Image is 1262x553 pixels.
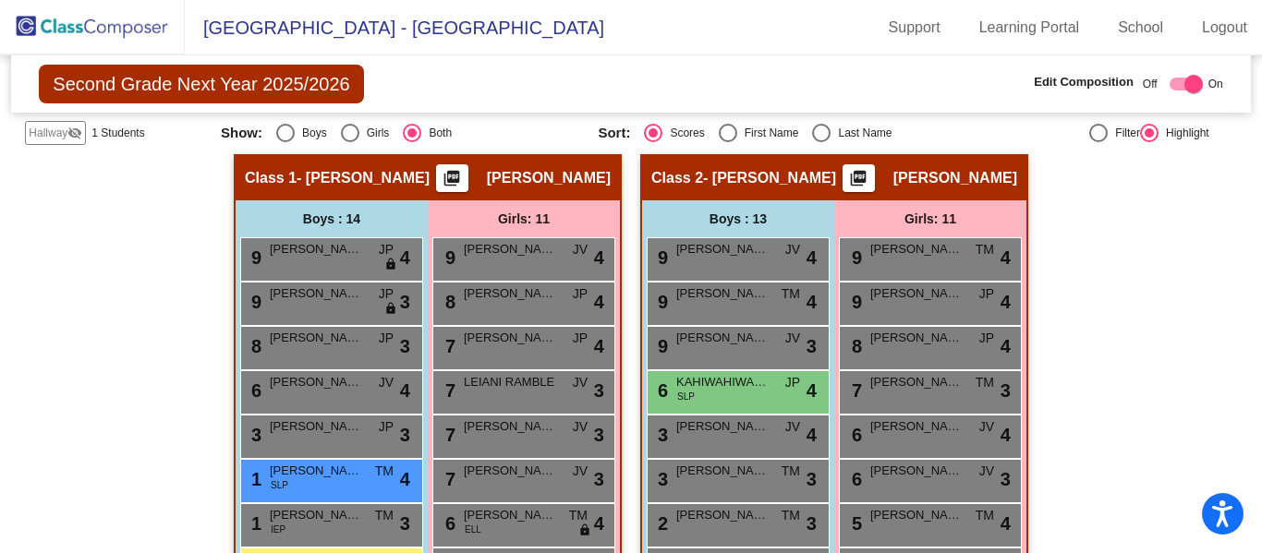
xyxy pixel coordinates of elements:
span: JP [785,373,800,392]
span: lock [578,523,591,538]
span: 3 [653,425,668,445]
span: 4 [400,377,410,404]
span: [PERSON_NAME] [893,169,1017,187]
span: [PERSON_NAME] [676,417,769,436]
span: [PERSON_NAME] [464,462,556,480]
span: JP [379,284,394,304]
span: [PERSON_NAME] [676,506,769,524]
span: JV [979,462,994,481]
span: [PERSON_NAME] [676,462,769,480]
span: TM [976,373,994,392]
button: Print Students Details [843,164,875,192]
span: lock [384,258,397,272]
a: Support [874,13,955,42]
mat-radio-group: Select an option [221,124,584,142]
span: - [PERSON_NAME] [297,169,430,187]
div: Girls: 11 [428,200,620,237]
span: 3 [400,332,410,360]
span: JV [573,240,588,259]
span: 7 [441,336,455,356]
span: [PERSON_NAME] [676,329,769,347]
span: JP [573,284,588,304]
div: Boys [295,125,327,141]
div: Boys : 13 [642,200,834,237]
mat-icon: picture_as_pdf [441,169,463,195]
span: 4 [807,377,817,404]
span: JV [573,373,588,392]
span: Second Grade Next Year 2025/2026 [39,65,363,103]
span: TM [375,506,394,525]
span: [PERSON_NAME] [464,506,556,524]
span: Edit Composition [1034,73,1134,91]
span: JP [573,329,588,348]
span: 2 [653,513,668,534]
a: Logout [1187,13,1262,42]
span: 4 [1001,421,1011,449]
span: 3 [400,288,410,316]
span: 4 [1001,288,1011,316]
span: [PERSON_NAME] [870,284,963,303]
span: 9 [247,247,261,268]
span: 3 [807,510,817,537]
span: 4 [1001,510,1011,537]
span: [PERSON_NAME] [870,373,963,391]
span: [GEOGRAPHIC_DATA] - [GEOGRAPHIC_DATA] [185,13,604,42]
span: 6 [653,380,668,401]
span: 4 [400,465,410,493]
a: School [1103,13,1178,42]
div: Highlight [1159,125,1209,141]
span: LEIANI RAMBLE [464,373,556,391]
span: 4 [1001,332,1011,360]
span: Class 2 [651,169,703,187]
span: [PERSON_NAME] [870,240,963,258]
span: [PERSON_NAME] [270,373,362,391]
span: 9 [247,292,261,312]
span: JP [379,417,394,437]
span: 7 [441,469,455,489]
span: JV [785,329,800,348]
span: 1 Students [91,125,144,141]
span: 9 [653,292,668,312]
span: 3 [400,421,410,449]
span: JP [379,329,394,348]
span: ELL [465,523,481,536]
span: [PERSON_NAME] [270,462,362,480]
span: Hallway [29,125,67,141]
span: 9 [653,247,668,268]
span: 6 [247,380,261,401]
span: JV [573,417,588,437]
span: JV [379,373,394,392]
span: 8 [247,336,261,356]
mat-icon: picture_as_pdf [847,169,869,195]
span: JP [979,284,994,304]
span: 3 [594,421,604,449]
div: Scores [662,125,704,141]
span: 4 [807,244,817,271]
span: 3 [807,465,817,493]
span: 8 [441,292,455,312]
span: 7 [441,380,455,401]
a: Learning Portal [965,13,1095,42]
span: 3 [594,465,604,493]
span: TM [569,506,588,525]
span: 3 [1001,465,1011,493]
span: 8 [847,336,862,356]
span: 4 [594,510,604,537]
span: 3 [653,469,668,489]
span: 4 [594,332,604,360]
span: TM [782,462,800,481]
span: [PERSON_NAME] [464,284,556,303]
span: [PERSON_NAME] [870,417,963,436]
span: KAHIWAHIWAONAPALI HEW [676,373,769,391]
span: 7 [847,380,862,401]
span: 4 [807,421,817,449]
span: 9 [441,247,455,268]
span: [PERSON_NAME] [487,169,611,187]
span: Class 1 [245,169,297,187]
span: Show: [221,125,262,141]
div: First Name [737,125,799,141]
span: [PERSON_NAME] [870,506,963,524]
span: [PERSON_NAME] [464,417,556,436]
span: 3 [594,377,604,404]
span: [PERSON_NAME] [270,417,362,436]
